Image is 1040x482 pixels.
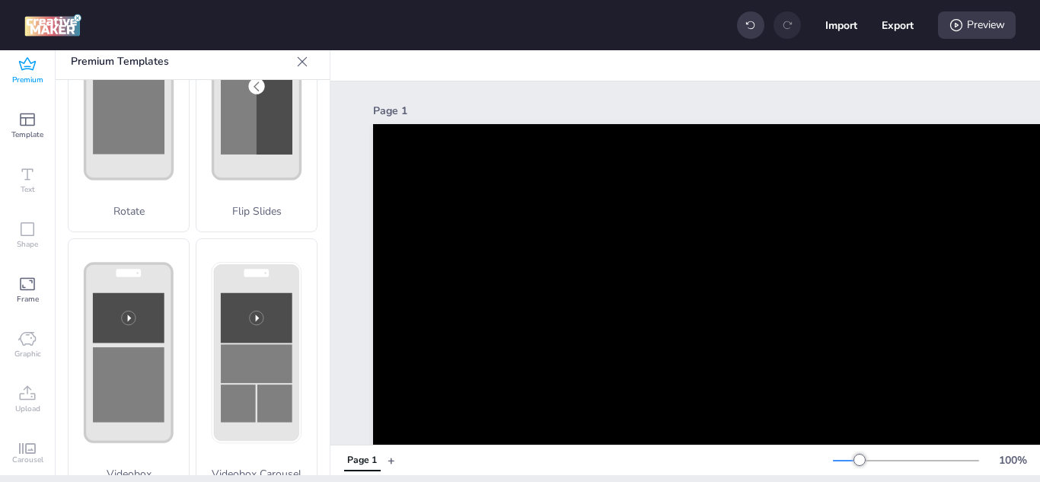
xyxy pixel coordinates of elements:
span: Premium [12,74,43,86]
span: Upload [15,403,40,415]
button: Export [882,9,914,41]
p: Flip Slides [196,203,317,219]
button: Import [825,9,857,41]
span: Template [11,129,43,141]
span: Shape [17,238,38,251]
p: Premium Templates [71,43,290,80]
div: 100 % [994,452,1031,468]
button: + [388,447,395,474]
span: Frame [17,293,39,305]
span: Graphic [14,348,41,360]
div: Tabs [337,447,388,474]
p: Videobox [69,466,189,482]
p: Videobox Carousel [196,466,317,482]
p: Rotate [69,203,189,219]
div: Page 1 [347,454,377,468]
img: logo Creative Maker [24,14,81,37]
div: Preview [938,11,1016,39]
span: Text [21,184,35,196]
span: Carousel [12,454,43,466]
